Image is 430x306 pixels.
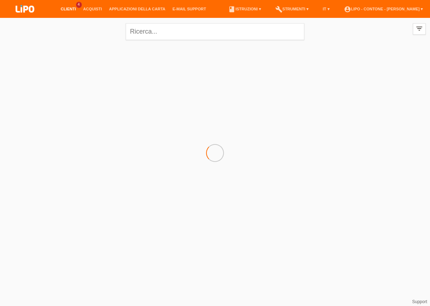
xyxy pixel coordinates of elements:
[80,7,106,11] a: Acquisti
[105,7,169,11] a: Applicazioni della carta
[319,7,333,11] a: IT ▾
[412,299,427,304] a: Support
[228,6,235,13] i: book
[7,15,43,20] a: LIPO pay
[76,2,82,8] span: 4
[126,23,304,40] input: Ricerca...
[275,6,282,13] i: build
[272,7,312,11] a: buildStrumenti ▾
[57,7,80,11] a: Clienti
[225,7,264,11] a: bookIstruzioni ▾
[344,6,351,13] i: account_circle
[169,7,210,11] a: E-mail Support
[415,25,423,33] i: filter_list
[340,7,426,11] a: account_circleLIPO - Contone - [PERSON_NAME] ▾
